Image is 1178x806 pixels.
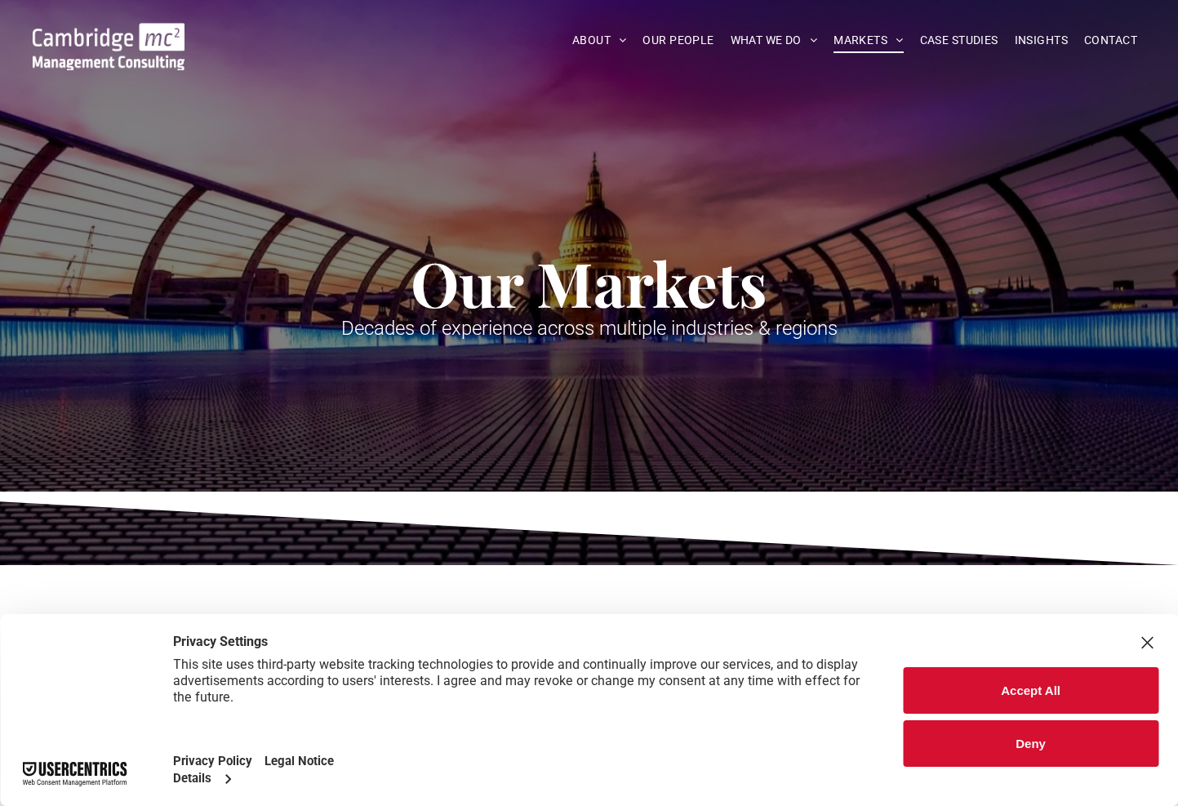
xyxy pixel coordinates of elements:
a: INSIGHTS [1007,28,1076,53]
span: Our Markets [411,242,767,323]
img: Go to Homepage [33,23,184,70]
a: MARKETS [825,28,911,53]
a: Your Business Transformed | Cambridge Management Consulting [33,25,184,42]
a: WHAT WE DO [722,28,826,53]
a: CONTACT [1076,28,1145,53]
a: OUR PEOPLE [634,28,722,53]
span: Decades of experience across multiple industries & regions [341,317,838,340]
a: CASE STUDIES [912,28,1007,53]
a: ABOUT [564,28,635,53]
